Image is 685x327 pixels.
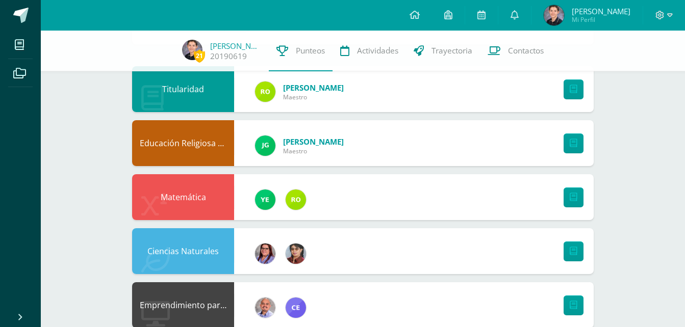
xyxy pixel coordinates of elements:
[357,45,398,56] span: Actividades
[132,66,234,112] div: Titularidad
[432,45,472,56] span: Trayectoria
[132,174,234,220] div: Matemática
[286,189,306,210] img: 53ebae3843709d0b88523289b497d643.png
[269,31,333,71] a: Punteos
[572,15,630,24] span: Mi Perfil
[255,297,275,318] img: f4ddca51a09d81af1cee46ad6847c426.png
[255,135,275,156] img: 3da61d9b1d2c0c7b8f7e89c78bbce001.png
[333,31,406,71] a: Actividades
[283,147,344,155] span: Maestro
[255,243,275,264] img: fda4ebce342fd1e8b3b59cfba0d95288.png
[572,6,630,16] span: [PERSON_NAME]
[283,93,344,101] span: Maestro
[210,51,247,62] a: 20190619
[296,45,325,56] span: Punteos
[544,5,564,25] img: 8cd8717c9648405de910c0547f35d681.png
[182,40,202,60] img: 8cd8717c9648405de910c0547f35d681.png
[286,297,306,318] img: 7a51f661b91fc24d84d05607a94bba63.png
[508,45,544,56] span: Contactos
[132,120,234,166] div: Educación Religiosa Escolar
[286,243,306,264] img: 62738a800ecd8b6fa95d10d0b85c3dbc.png
[283,83,344,93] span: [PERSON_NAME]
[255,189,275,210] img: fd93c6619258ae32e8e829e8701697bb.png
[132,228,234,274] div: Ciencias Naturales
[210,41,261,51] a: [PERSON_NAME] del
[194,49,205,62] span: 21
[406,31,480,71] a: Trayectoria
[480,31,551,71] a: Contactos
[255,81,275,102] img: 53ebae3843709d0b88523289b497d643.png
[283,137,344,147] span: [PERSON_NAME]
